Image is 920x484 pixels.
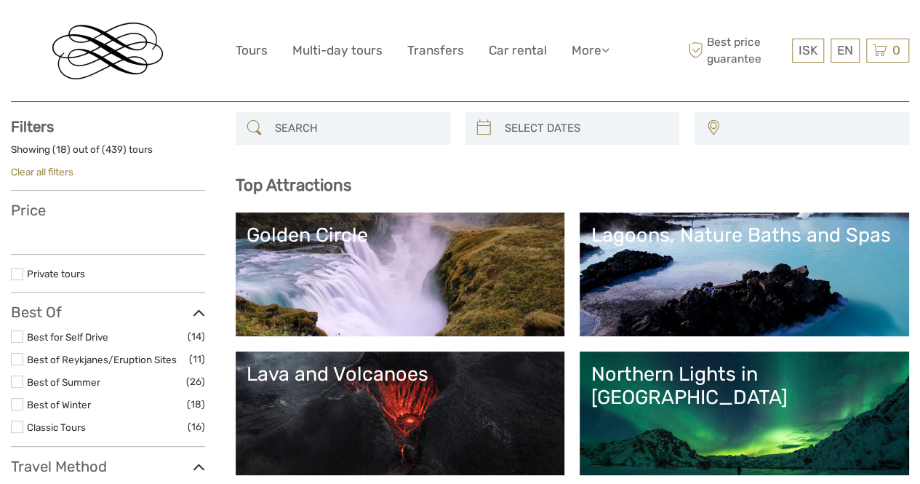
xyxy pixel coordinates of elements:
[11,118,54,135] strong: Filters
[27,331,108,343] a: Best for Self Drive
[269,116,443,141] input: SEARCH
[247,223,554,247] div: Golden Circle
[27,421,86,433] a: Classic Tours
[11,458,205,475] h3: Travel Method
[189,351,205,368] span: (11)
[27,376,100,388] a: Best of Summer
[186,373,205,390] span: (26)
[27,354,177,365] a: Best of Reykjanes/Eruption Sites
[591,362,898,410] div: Northern Lights in [GEOGRAPHIC_DATA]
[489,40,547,61] a: Car rental
[187,396,205,413] span: (18)
[591,223,898,325] a: Lagoons, Nature Baths and Spas
[56,143,67,156] label: 18
[105,143,123,156] label: 439
[188,418,205,435] span: (16)
[11,166,73,178] a: Clear all filters
[591,223,898,247] div: Lagoons, Nature Baths and Spas
[11,304,205,321] h3: Best Of
[236,175,351,195] b: Top Attractions
[591,362,898,464] a: Northern Lights in [GEOGRAPHIC_DATA]
[890,43,903,57] span: 0
[11,143,205,165] div: Showing ( ) out of ( ) tours
[407,40,464,61] a: Transfers
[831,39,860,63] div: EN
[247,223,554,325] a: Golden Circle
[684,34,788,66] span: Best price guarantee
[292,40,383,61] a: Multi-day tours
[247,362,554,464] a: Lava and Volcanoes
[188,328,205,345] span: (14)
[27,268,85,279] a: Private tours
[572,40,609,61] a: More
[799,43,817,57] span: ISK
[499,116,673,141] input: SELECT DATES
[247,362,554,386] div: Lava and Volcanoes
[11,202,205,219] h3: Price
[236,40,268,61] a: Tours
[27,399,91,410] a: Best of Winter
[52,23,163,79] img: Reykjavik Residence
